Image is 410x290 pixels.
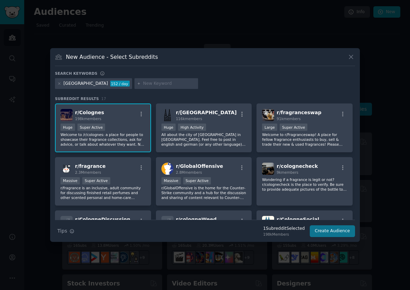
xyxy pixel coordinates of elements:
[60,185,146,200] p: r/fragrance is an inclusive, adult community for discussing finished retail perfumes and other sc...
[176,117,202,121] span: 116k members
[75,117,101,121] span: 198k members
[75,217,130,222] span: r/ CologneDiscussion
[310,225,355,237] button: Create Audience
[176,163,223,169] span: r/ GlobalOffensive
[263,232,305,237] div: 198k Members
[277,110,321,115] span: r/ fragranceswap
[262,124,277,131] div: Large
[161,177,181,184] div: Massive
[55,96,99,101] span: Subreddit Results
[101,97,106,101] span: 17
[178,124,206,131] div: High Activity
[161,132,246,147] p: All about the city of [GEOGRAPHIC_DATA] in [GEOGRAPHIC_DATA]. Feel free to post in english and ge...
[64,81,108,87] div: [GEOGRAPHIC_DATA]
[60,177,80,184] div: Massive
[277,117,300,121] span: 91k members
[66,53,158,61] h3: New Audience - Select Subreddits
[161,163,174,175] img: GlobalOffensive
[57,227,67,235] span: Tips
[262,163,274,175] img: colognecheck
[277,170,298,174] span: 9k members
[110,81,130,87] div: 152 / day
[75,163,106,169] span: r/ fragrance
[183,177,211,184] div: Super Active
[75,170,101,174] span: 2.3M members
[77,124,105,131] div: Super Active
[60,132,146,147] p: Welcome to /r/colognes: a place for people to showcase their fragrance collections, ask for advic...
[55,225,77,237] button: Tips
[161,185,246,200] p: r/GlobalOffensive is the home for the Counter-Strike community and a hub for the discussion and s...
[277,217,319,222] span: r/ CologneSocial
[176,170,202,174] span: 2.8M members
[60,124,75,131] div: Huge
[176,110,237,115] span: r/ [GEOGRAPHIC_DATA]
[280,124,308,131] div: Super Active
[55,71,97,76] h3: Search keywords
[60,109,73,121] img: Colognes
[161,124,176,131] div: Huge
[262,132,347,147] p: Welcome to r/Fragranceswap! A place for fellow fragrance enthusiasts to buy, sell & trade their n...
[262,216,274,228] img: CologneSocial
[82,177,110,184] div: Super Active
[176,217,217,222] span: r/ cologneWeed
[161,109,174,121] img: cologne
[262,109,274,121] img: fragranceswap
[262,177,347,192] p: Wondering if a fragrance is legit or not? r/colognecheck is the place to verify. Be sure to provi...
[277,163,318,169] span: r/ colognecheck
[60,163,73,175] img: fragrance
[75,110,104,115] span: r/ Colognes
[263,226,305,232] div: 1 Subreddit Selected
[143,81,196,87] input: New Keyword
